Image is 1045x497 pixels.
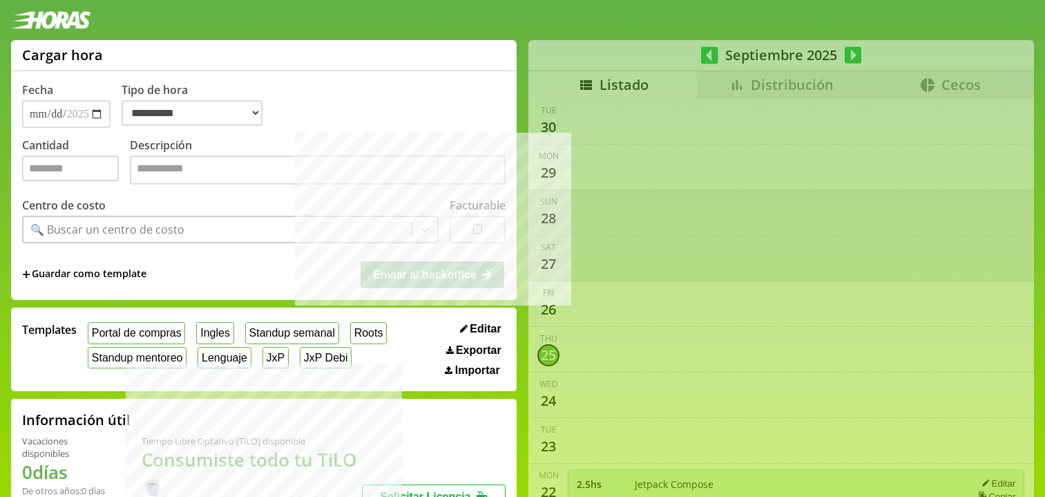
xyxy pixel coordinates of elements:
[22,138,130,188] label: Cantidad
[22,46,103,64] h1: Cargar hora
[22,460,108,485] h1: 0 días
[196,322,233,344] button: Ingles
[245,322,339,344] button: Standup semanal
[142,435,362,447] div: Tiempo Libre Optativo (TiLO) disponible
[22,435,108,460] div: Vacaciones disponibles
[88,347,186,368] button: Standup mentoreo
[456,344,501,357] span: Exportar
[455,364,500,377] span: Importar
[22,485,108,497] div: De otros años: 0 días
[30,222,184,237] div: 🔍 Buscar un centro de costo
[22,156,119,181] input: Cantidad
[22,411,131,429] h2: Información útil
[122,100,262,126] select: Tipo de hora
[262,347,289,368] button: JxP
[456,322,506,336] button: Editar
[442,344,506,357] button: Exportar
[22,267,30,282] span: +
[22,322,77,337] span: Templates
[88,322,185,344] button: Portal de compras
[142,447,362,497] h1: Consumiste todo tu TiLO 🍵
[450,198,506,213] label: Facturable
[11,11,91,29] img: logotipo
[22,267,146,282] span: +Guardar como template
[122,82,274,128] label: Tipo de hora
[130,138,506,188] label: Descripción
[22,82,53,97] label: Fecha
[130,156,506,185] textarea: Descripción
[470,323,501,335] span: Editar
[300,347,352,368] button: JxP Debi
[350,322,387,344] button: Roots
[198,347,251,368] button: Lenguaje
[22,198,106,213] label: Centro de costo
